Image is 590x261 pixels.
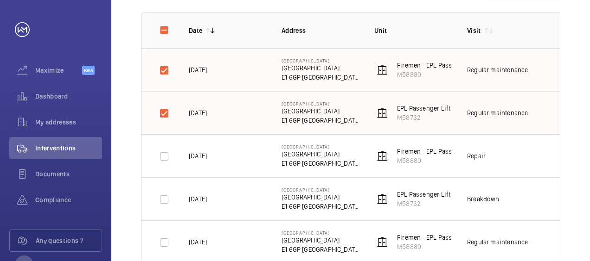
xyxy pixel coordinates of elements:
img: elevator.svg [377,107,388,118]
img: elevator.svg [377,236,388,248]
p: [DATE] [189,237,207,247]
span: Documents [35,169,102,179]
div: Regular maintenance [467,237,528,247]
span: Beta [82,66,95,75]
p: [GEOGRAPHIC_DATA] [282,106,359,116]
p: EPL Passenger Lift 1 LH [397,190,463,199]
p: [GEOGRAPHIC_DATA] [282,193,359,202]
p: [GEOGRAPHIC_DATA] [282,101,359,106]
p: [GEOGRAPHIC_DATA] [282,144,359,149]
p: [GEOGRAPHIC_DATA] [282,236,359,245]
p: EPL Passenger Lift 1 LH [397,104,463,113]
span: My addresses [35,118,102,127]
span: Interventions [35,143,102,153]
p: M58880 [397,156,494,165]
img: elevator.svg [377,193,388,205]
span: Dashboard [35,92,102,101]
p: E1 6GP [GEOGRAPHIC_DATA] [282,116,359,125]
p: [DATE] [189,108,207,118]
img: elevator.svg [377,64,388,75]
p: M58880 [397,242,494,251]
p: [GEOGRAPHIC_DATA] [282,63,359,73]
p: E1 6GP [GEOGRAPHIC_DATA] [282,159,359,168]
span: Maximize [35,66,82,75]
p: M58732 [397,199,463,208]
div: Regular maintenance [467,108,528,118]
p: Date [189,26,202,35]
p: Firemen - EPL Passenger Lift 2 RH [397,61,494,70]
p: Firemen - EPL Passenger Lift 2 RH [397,147,494,156]
p: [GEOGRAPHIC_DATA] [282,149,359,159]
p: [DATE] [189,151,207,161]
p: M58732 [397,113,463,122]
p: Firemen - EPL Passenger Lift 2 RH [397,233,494,242]
p: E1 6GP [GEOGRAPHIC_DATA] [282,202,359,211]
p: Address [282,26,359,35]
p: [DATE] [189,194,207,204]
span: Compliance [35,195,102,205]
img: elevator.svg [377,150,388,162]
p: Visit [467,26,481,35]
p: [GEOGRAPHIC_DATA] [282,58,359,63]
p: [DATE] [189,65,207,75]
p: M58880 [397,70,494,79]
p: E1 6GP [GEOGRAPHIC_DATA] [282,245,359,254]
div: Repair [467,151,486,161]
div: Breakdown [467,194,500,204]
p: [GEOGRAPHIC_DATA] [282,230,359,236]
p: Unit [374,26,452,35]
p: E1 6GP [GEOGRAPHIC_DATA] [282,73,359,82]
p: [GEOGRAPHIC_DATA] [282,187,359,193]
span: Any questions ? [36,236,102,245]
div: Regular maintenance [467,65,528,75]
